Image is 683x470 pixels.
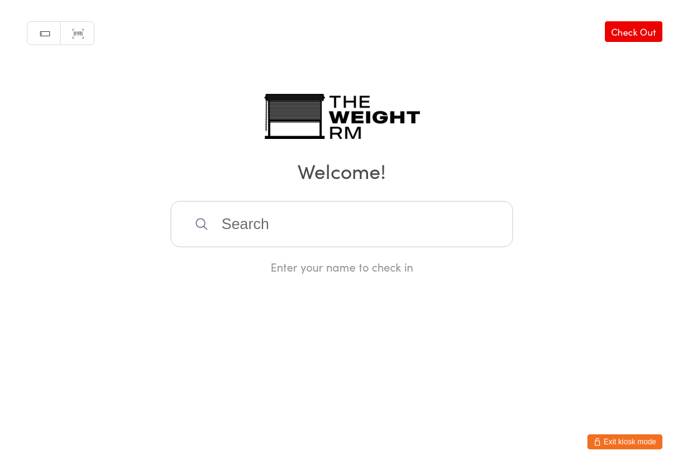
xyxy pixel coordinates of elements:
h2: Welcome! [12,156,671,185]
div: Enter your name to check in [171,259,513,275]
input: Search [171,201,513,247]
a: Check Out [605,21,662,42]
img: The Weight Rm [264,94,420,139]
button: Exit kiosk mode [587,434,662,449]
